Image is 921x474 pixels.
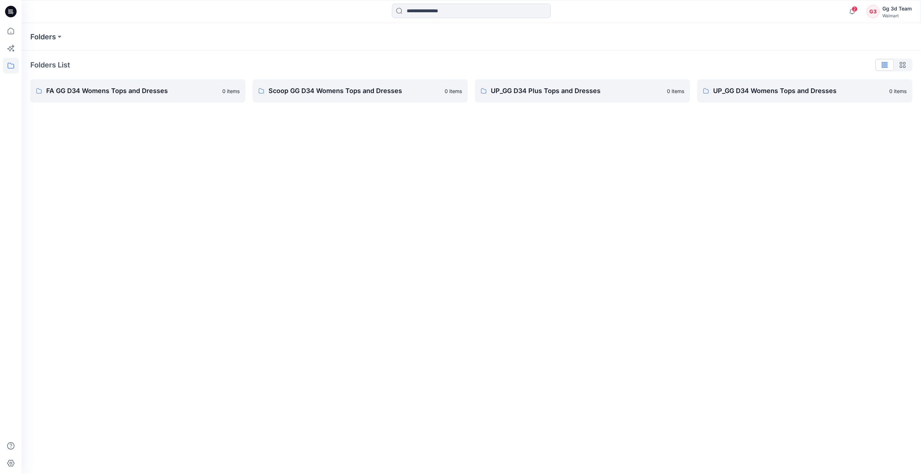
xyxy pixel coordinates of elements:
a: UP_GG D34 Plus Tops and Dresses0 items [475,79,690,102]
div: Gg 3d Team [882,4,912,13]
a: Folders [30,32,56,42]
p: Folders List [30,60,70,70]
p: 0 items [667,87,684,95]
div: Walmart [882,13,912,18]
p: UP_GG D34 Plus Tops and Dresses [491,86,663,96]
a: FA GG D34 Womens Tops and Dresses0 items [30,79,245,102]
p: Scoop GG D34 Womens Tops and Dresses [269,86,440,96]
p: 0 items [445,87,462,95]
p: FA GG D34 Womens Tops and Dresses [46,86,218,96]
a: UP_GG D34 Womens Tops and Dresses0 items [697,79,912,102]
p: 0 items [222,87,240,95]
p: 0 items [889,87,907,95]
div: G3 [867,5,879,18]
span: 2 [852,6,857,12]
a: Scoop GG D34 Womens Tops and Dresses0 items [253,79,468,102]
p: UP_GG D34 Womens Tops and Dresses [713,86,885,96]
